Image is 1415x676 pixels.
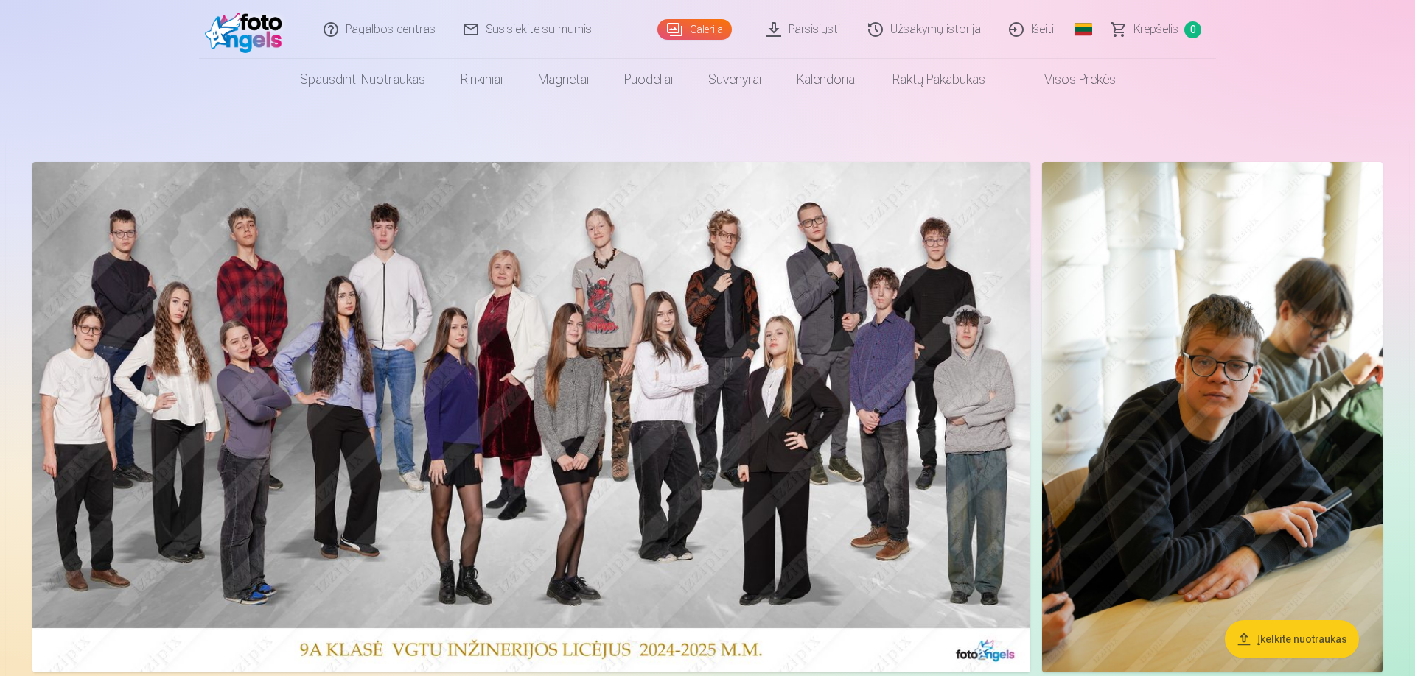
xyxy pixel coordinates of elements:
[657,19,732,40] a: Galerija
[607,59,691,100] a: Puodeliai
[520,59,607,100] a: Magnetai
[779,59,875,100] a: Kalendoriai
[1133,21,1178,38] span: Krepšelis
[1003,59,1133,100] a: Visos prekės
[1225,620,1359,658] button: Įkelkite nuotraukas
[1184,21,1201,38] span: 0
[282,59,443,100] a: Spausdinti nuotraukas
[205,6,290,53] img: /fa5
[443,59,520,100] a: Rinkiniai
[691,59,779,100] a: Suvenyrai
[875,59,1003,100] a: Raktų pakabukas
